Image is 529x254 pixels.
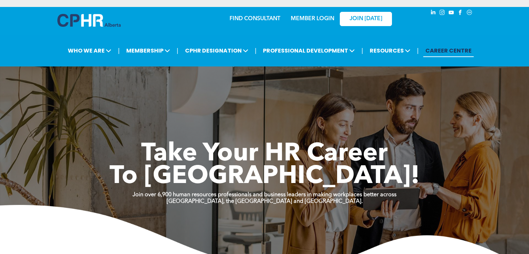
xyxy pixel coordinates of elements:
[124,44,172,57] span: MEMBERSHIP
[133,192,396,198] strong: Join over 6,900 human resources professionals and business leaders in making workplaces better ac...
[118,43,120,58] li: |
[340,12,392,26] a: JOIN [DATE]
[177,43,178,58] li: |
[466,9,473,18] a: Social network
[110,164,420,189] span: To [GEOGRAPHIC_DATA]!
[417,43,419,58] li: |
[368,44,412,57] span: RESOURCES
[457,9,464,18] a: facebook
[439,9,446,18] a: instagram
[66,44,113,57] span: WHO WE ARE
[350,16,382,22] span: JOIN [DATE]
[183,44,250,57] span: CPHR DESIGNATION
[291,16,334,22] a: MEMBER LOGIN
[230,16,280,22] a: FIND CONSULTANT
[57,14,121,27] img: A blue and white logo for cp alberta
[448,9,455,18] a: youtube
[423,44,474,57] a: CAREER CENTRE
[261,44,357,57] span: PROFESSIONAL DEVELOPMENT
[141,142,388,167] span: Take Your HR Career
[361,43,363,58] li: |
[167,199,363,204] strong: [GEOGRAPHIC_DATA], the [GEOGRAPHIC_DATA] and [GEOGRAPHIC_DATA].
[255,43,257,58] li: |
[430,9,437,18] a: linkedin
